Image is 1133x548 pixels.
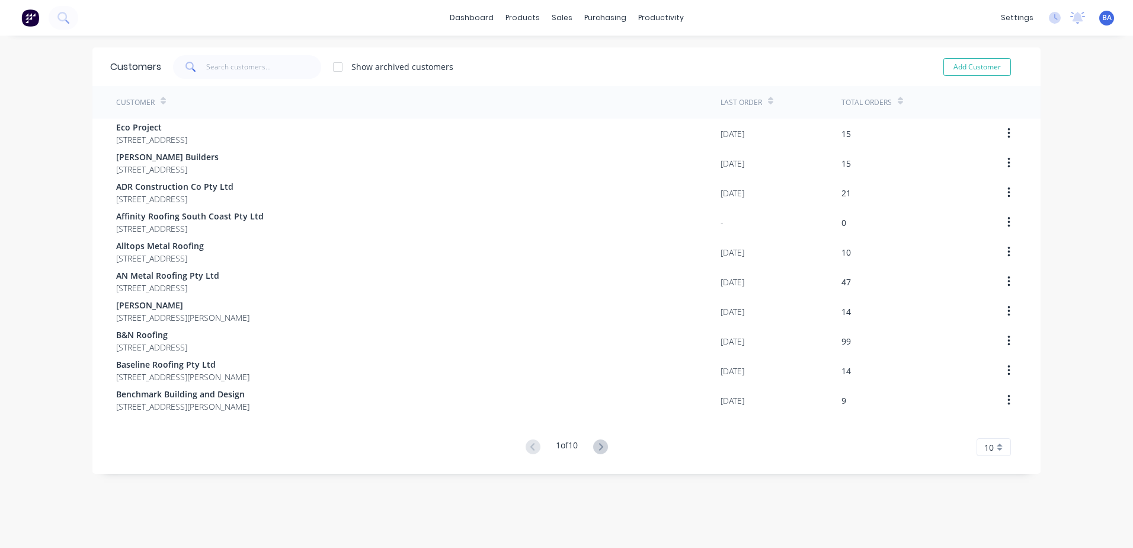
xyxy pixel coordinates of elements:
[116,358,249,371] span: Baseline Roofing Pty Ltd
[841,128,851,140] div: 15
[841,394,846,407] div: 9
[116,240,204,252] span: Alltops Metal Roofing
[995,9,1039,27] div: settings
[578,9,632,27] div: purchasing
[116,222,264,235] span: [STREET_ADDRESS]
[116,151,219,163] span: [PERSON_NAME] Builders
[116,180,233,193] span: ADR Construction Co Pty Ltd
[841,305,851,318] div: 14
[984,441,994,454] span: 10
[116,388,249,400] span: Benchmark Building and Design
[841,187,851,199] div: 21
[444,9,500,27] a: dashboard
[841,157,851,170] div: 15
[721,216,724,229] div: -
[841,246,851,259] div: 10
[721,246,744,259] div: [DATE]
[721,394,744,407] div: [DATE]
[841,276,851,288] div: 47
[116,193,233,205] span: [STREET_ADDRESS]
[116,341,187,353] span: [STREET_ADDRESS]
[116,269,219,282] span: AN Metal Roofing Pty Ltd
[500,9,546,27] div: products
[116,163,219,176] span: [STREET_ADDRESS]
[116,329,187,341] span: B&N Roofing
[546,9,578,27] div: sales
[721,276,744,288] div: [DATE]
[116,210,264,222] span: Affinity Roofing South Coast Pty Ltd
[1102,12,1112,23] span: BA
[632,9,690,27] div: productivity
[116,299,249,311] span: [PERSON_NAME]
[721,305,744,318] div: [DATE]
[110,60,161,74] div: Customers
[116,282,219,294] span: [STREET_ADDRESS]
[21,9,39,27] img: Factory
[721,335,744,348] div: [DATE]
[206,55,322,79] input: Search customers...
[841,335,851,348] div: 99
[943,58,1011,76] button: Add Customer
[841,216,846,229] div: 0
[721,157,744,170] div: [DATE]
[721,365,744,377] div: [DATE]
[116,252,204,265] span: [STREET_ADDRESS]
[351,60,453,73] div: Show archived customers
[721,128,744,140] div: [DATE]
[841,365,851,377] div: 14
[116,121,187,133] span: Eco Project
[841,97,892,108] div: Total Orders
[116,371,249,383] span: [STREET_ADDRESS][PERSON_NAME]
[116,400,249,413] span: [STREET_ADDRESS][PERSON_NAME]
[116,133,187,146] span: [STREET_ADDRESS]
[556,439,578,456] div: 1 of 10
[721,97,762,108] div: Last Order
[721,187,744,199] div: [DATE]
[116,311,249,324] span: [STREET_ADDRESS][PERSON_NAME]
[116,97,155,108] div: Customer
